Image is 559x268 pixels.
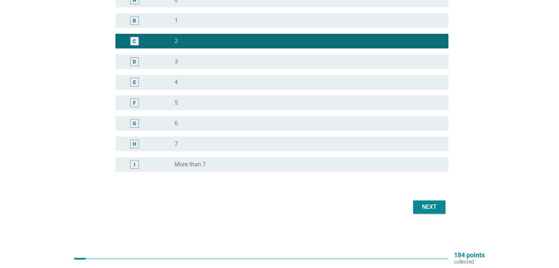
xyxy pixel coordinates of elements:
p: collected [454,258,485,265]
label: More than 7 [175,161,206,168]
div: C [133,37,136,45]
div: D [133,58,136,66]
p: 184 points [454,252,485,258]
label: 3 [175,58,178,65]
button: Next [413,200,445,214]
label: 6 [175,120,178,127]
div: H [133,140,136,148]
div: E [133,79,136,86]
label: 5 [175,99,178,106]
div: B [133,17,136,25]
label: 7 [175,140,178,148]
label: 4 [175,79,178,86]
label: 2 [175,37,178,45]
label: 1 [175,17,178,24]
div: F [133,99,136,107]
div: G [133,120,136,127]
div: Next [419,203,440,211]
div: I [134,161,135,169]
